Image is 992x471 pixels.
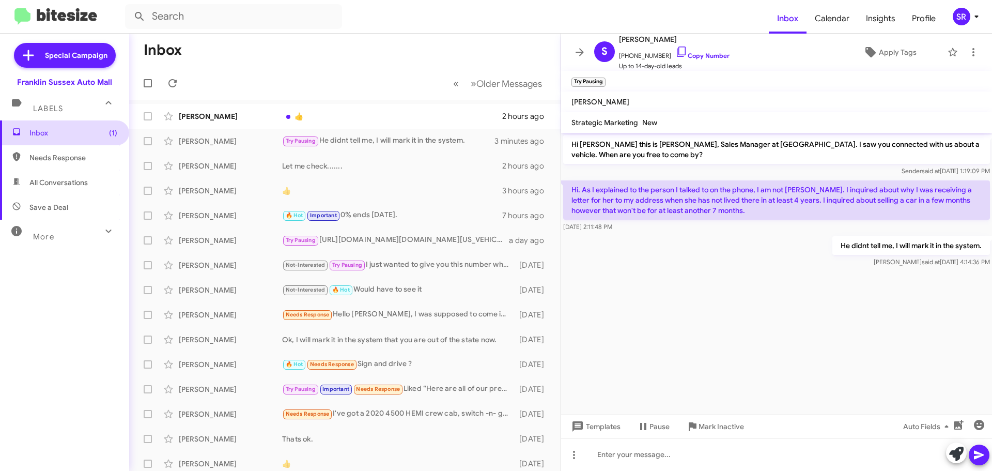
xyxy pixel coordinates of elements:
[29,177,88,188] span: All Conversations
[282,309,514,321] div: Hello [PERSON_NAME], I was supposed to come in a few weeks ago but had a family emergency down in...
[514,409,552,419] div: [DATE]
[286,361,303,368] span: 🔥 Hot
[902,167,990,175] span: Sender [DATE] 1:19:09 PM
[282,434,514,444] div: Thats ok.
[179,335,282,345] div: [PERSON_NAME]
[447,73,465,94] button: Previous
[282,161,502,171] div: Let me check.......
[642,118,657,127] span: New
[286,262,326,268] span: Not-Interested
[125,4,342,29] input: Search
[282,234,509,246] div: [URL][DOMAIN_NAME][DOMAIN_NAME][US_VEHICLE_IDENTIFICATION_NUMBER]
[601,43,608,60] span: S
[922,167,940,175] span: said at
[514,260,552,270] div: [DATE]
[471,77,476,90] span: »
[179,260,282,270] div: [PERSON_NAME]
[953,8,970,25] div: SR
[832,236,990,255] p: He didnt tell me, I will mark it in the system.
[858,4,904,34] a: Insights
[514,434,552,444] div: [DATE]
[836,43,942,62] button: Apply Tags
[286,411,330,417] span: Needs Response
[282,284,514,296] div: Would have to see it
[563,180,990,220] p: Hi. As I explained to the person I talked to on the phone, I am not [PERSON_NAME]. I inquired abo...
[514,310,552,320] div: [DATE]
[675,52,730,59] a: Copy Number
[571,97,629,107] span: [PERSON_NAME]
[571,78,606,87] small: Try Pausing
[514,459,552,469] div: [DATE]
[509,235,552,246] div: a day ago
[569,417,621,436] span: Templates
[332,286,350,293] span: 🔥 Hot
[282,358,514,370] div: Sign and drive ?
[874,258,990,266] span: [PERSON_NAME] [DATE] 4:14:36 PM
[332,262,362,268] span: Try Pausing
[286,138,316,144] span: Try Pausing
[699,417,744,436] span: Mark Inactive
[561,417,629,436] button: Templates
[282,186,502,196] div: 👍
[286,286,326,293] span: Not-Interested
[619,45,730,61] span: [PHONE_NUMBER]
[502,210,552,221] div: 7 hours ago
[286,212,303,219] span: 🔥 Hot
[286,386,316,392] span: Try Pausing
[356,386,400,392] span: Needs Response
[904,4,944,34] span: Profile
[649,417,670,436] span: Pause
[179,434,282,444] div: [PERSON_NAME]
[33,232,54,241] span: More
[45,50,107,60] span: Special Campaign
[179,186,282,196] div: [PERSON_NAME]
[109,128,117,138] span: (1)
[179,310,282,320] div: [PERSON_NAME]
[563,223,612,231] span: [DATE] 2:11:48 PM
[879,43,917,62] span: Apply Tags
[502,161,552,171] div: 2 hours ago
[179,409,282,419] div: [PERSON_NAME]
[619,61,730,71] span: Up to 14-day-old leads
[286,311,330,318] span: Needs Response
[179,161,282,171] div: [PERSON_NAME]
[179,384,282,394] div: [PERSON_NAME]
[678,417,752,436] button: Mark Inactive
[14,43,116,68] a: Special Campaign
[286,237,316,244] span: Try Pausing
[29,153,117,163] span: Needs Response
[179,136,282,146] div: [PERSON_NAME]
[895,417,961,436] button: Auto Fields
[179,235,282,246] div: [PERSON_NAME]
[447,73,548,94] nav: Page navigation example
[514,285,552,295] div: [DATE]
[17,77,112,87] div: Franklin Sussex Auto Mall
[494,136,552,146] div: 3 minutes ago
[282,335,514,345] div: Ok, I will mark it in the system that you are out of the state now.
[502,111,552,121] div: 2 hours ago
[179,359,282,370] div: [PERSON_NAME]
[282,209,502,221] div: 0% ends [DATE].
[807,4,858,34] a: Calendar
[310,361,354,368] span: Needs Response
[571,118,638,127] span: Strategic Marketing
[282,408,514,420] div: I've got a 2020 4500 HEMI crew cab, switch -n- go (dumpster & flatbed) with about 7000 miles
[33,104,63,113] span: Labels
[563,135,990,164] p: Hi [PERSON_NAME] this is [PERSON_NAME], Sales Manager at [GEOGRAPHIC_DATA]. I saw you connected w...
[629,417,678,436] button: Pause
[619,33,730,45] span: [PERSON_NAME]
[29,202,68,212] span: Save a Deal
[282,111,502,121] div: 👍
[476,78,542,89] span: Older Messages
[282,383,514,395] div: Liked “Here are all of our pre-owned Wranglers”
[514,384,552,394] div: [DATE]
[769,4,807,34] span: Inbox
[29,128,117,138] span: Inbox
[179,210,282,221] div: [PERSON_NAME]
[179,111,282,121] div: [PERSON_NAME]
[179,285,282,295] div: [PERSON_NAME]
[453,77,459,90] span: «
[310,212,337,219] span: Important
